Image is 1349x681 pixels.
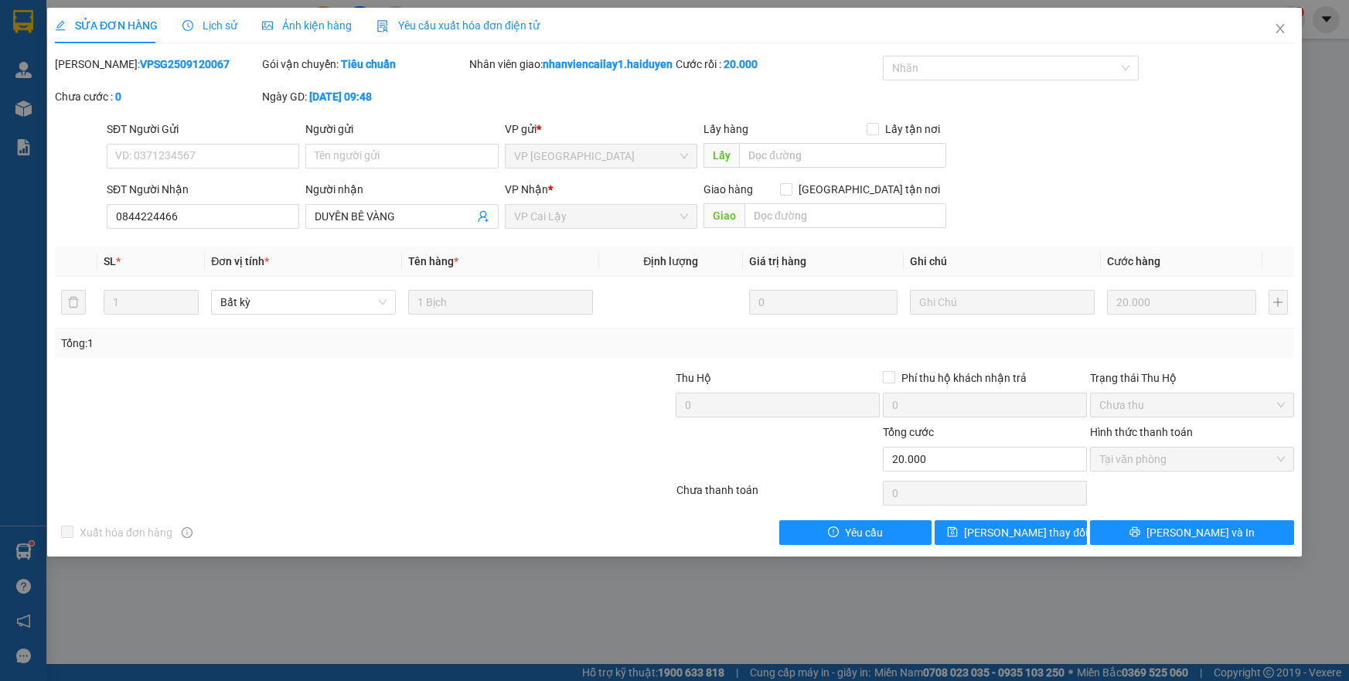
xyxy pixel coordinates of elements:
button: plus [1269,290,1288,315]
span: Tên hàng [408,255,458,267]
img: icon [376,20,389,32]
span: info-circle [182,527,192,538]
span: close [1274,22,1286,35]
div: Cước rồi : [676,56,880,73]
span: [PERSON_NAME] thay đổi [964,524,1088,541]
span: Lịch sử [182,19,237,32]
div: Trạng thái Thu Hộ [1090,369,1294,386]
span: Tại văn phòng [1099,448,1285,471]
span: edit [55,20,66,31]
label: Hình thức thanh toán [1090,426,1193,438]
span: VP Nhận [505,183,548,196]
span: user-add [477,210,489,223]
div: Ngày GD: [262,88,466,105]
button: exclamation-circleYêu cầu [779,520,932,545]
span: [GEOGRAPHIC_DATA] tận nơi [792,181,946,198]
span: Giao hàng [703,183,753,196]
div: Người nhận [305,181,498,198]
span: VP Sài Gòn [514,145,688,168]
span: Định lượng [643,255,698,267]
b: Tiêu chuẩn [341,58,396,70]
button: save[PERSON_NAME] thay đổi [935,520,1087,545]
input: Dọc đường [739,143,946,168]
span: Xuất hóa đơn hàng [73,524,179,541]
span: Lấy tận nơi [879,121,946,138]
span: Yêu cầu [845,524,883,541]
input: Ghi Chú [910,290,1095,315]
b: [DATE] 09:48 [309,90,372,103]
b: 0 [115,90,121,103]
span: picture [262,20,273,31]
b: nhanviencailay1.haiduyen [543,58,673,70]
div: [PERSON_NAME]: [55,56,259,73]
span: Bất kỳ [220,291,387,314]
button: Close [1259,8,1302,51]
div: SĐT Người Nhận [107,181,299,198]
span: Giao [703,203,744,228]
div: Chưa thanh toán [675,482,882,509]
span: Thu Hộ [676,372,711,384]
span: exclamation-circle [828,526,839,539]
button: delete [61,290,86,315]
span: Đơn vị tính [211,255,269,267]
span: SL [104,255,116,267]
span: VP Cai Lậy [514,205,688,228]
input: Dọc đường [744,203,946,228]
span: save [947,526,958,539]
input: VD: Bàn, Ghế [408,290,593,315]
div: VP gửi [505,121,697,138]
span: SỬA ĐƠN HÀNG [55,19,158,32]
div: SĐT Người Gửi [107,121,299,138]
span: Cước hàng [1107,255,1160,267]
div: Gói vận chuyển: [262,56,466,73]
span: printer [1129,526,1140,539]
span: Lấy [703,143,739,168]
span: Chưa thu [1099,393,1285,417]
div: Người gửi [305,121,498,138]
button: printer[PERSON_NAME] và In [1090,520,1294,545]
span: Ảnh kiện hàng [262,19,352,32]
span: [PERSON_NAME] và In [1146,524,1255,541]
div: Nhân viên giao: [469,56,673,73]
th: Ghi chú [904,247,1101,277]
span: Yêu cầu xuất hóa đơn điện tử [376,19,540,32]
span: clock-circle [182,20,193,31]
span: Giá trị hàng [749,255,806,267]
span: Phí thu hộ khách nhận trả [895,369,1033,386]
b: 20.000 [724,58,758,70]
div: Chưa cước : [55,88,259,105]
div: Tổng: 1 [61,335,521,352]
input: 0 [1107,290,1256,315]
input: 0 [749,290,898,315]
span: Lấy hàng [703,123,748,135]
span: Tổng cước [883,426,934,438]
b: VPSG2509120067 [140,58,230,70]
